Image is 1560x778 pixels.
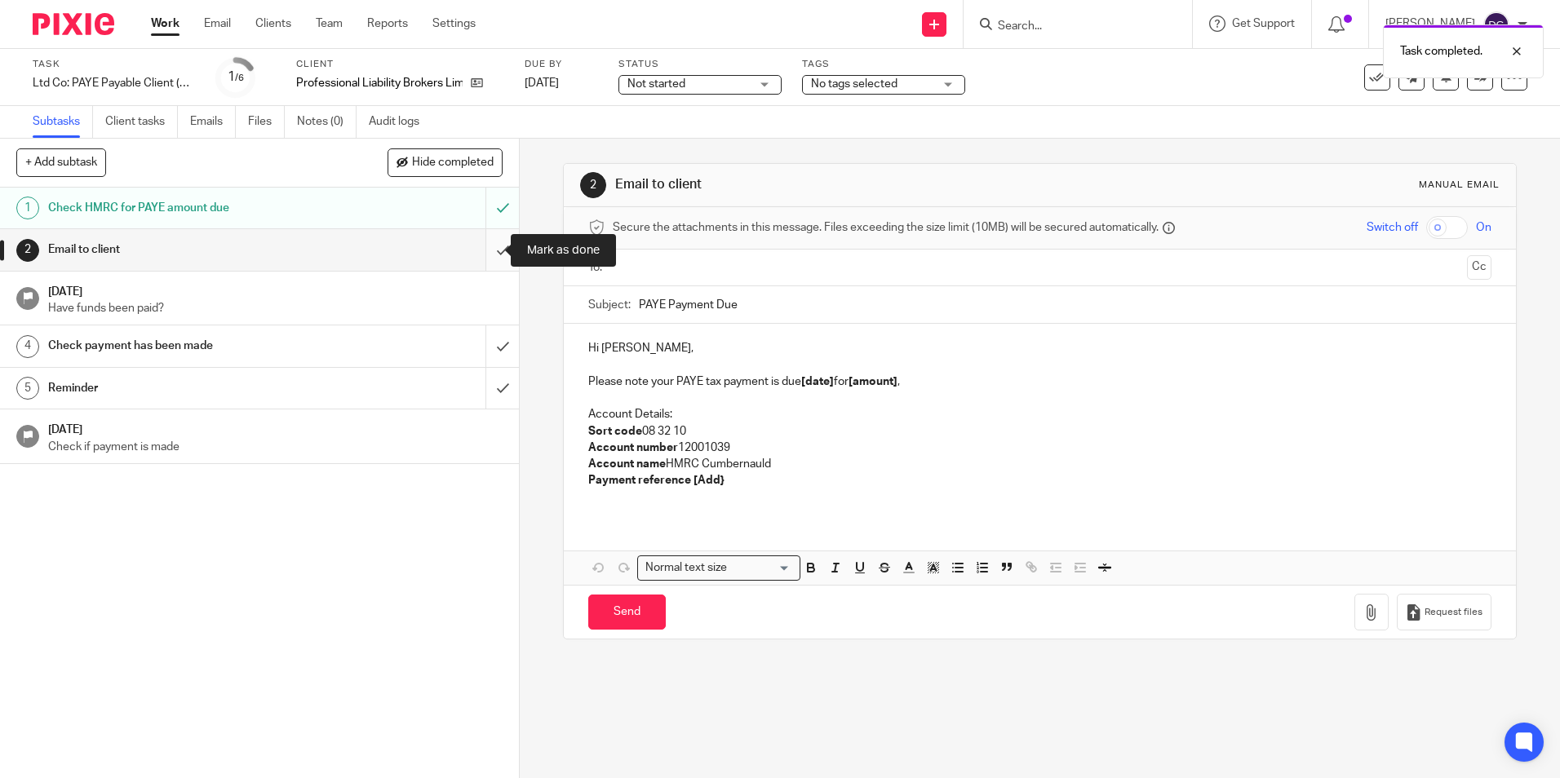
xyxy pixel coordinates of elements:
[801,376,834,387] strong: [date]
[588,456,1491,472] p: HMRC Cumbernauld
[48,376,329,400] h1: Reminder
[235,73,244,82] small: /6
[432,15,476,32] a: Settings
[588,297,631,313] label: Subject:
[369,106,432,138] a: Audit logs
[588,595,666,630] input: Send
[1425,606,1482,619] span: Request files
[48,439,503,455] p: Check if payment is made
[48,196,329,220] h1: Check HMRC for PAYE amount due
[588,406,1491,422] p: Account Details:
[228,68,244,86] div: 1
[615,176,1075,193] h1: Email to client
[16,335,39,358] div: 4
[48,334,329,358] h1: Check payment has been made
[33,75,196,91] div: Ltd Co: PAYE Payable Client (Quarterly)
[811,78,897,90] span: No tags selected
[296,75,463,91] p: Professional Liability Brokers Limited
[849,376,897,387] strong: [amount]
[588,475,691,486] strong: Payment reference
[48,300,503,316] p: Have funds been paid?
[16,377,39,400] div: 5
[1419,179,1500,192] div: Manual email
[618,58,782,71] label: Status
[316,15,343,32] a: Team
[1483,11,1509,38] img: svg%3E
[151,15,179,32] a: Work
[190,106,236,138] a: Emails
[525,58,598,71] label: Due by
[16,239,39,262] div: 2
[48,418,503,438] h1: [DATE]
[33,106,93,138] a: Subtasks
[48,280,503,300] h1: [DATE]
[105,106,178,138] a: Client tasks
[613,219,1159,236] span: Secure the attachments in this message. Files exceeding the size limit (10MB) will be secured aut...
[627,78,685,90] span: Not started
[588,423,1491,440] p: 08 32 10
[16,148,106,176] button: + Add subtask
[1400,43,1482,60] p: Task completed.
[588,259,606,276] label: To:
[248,106,285,138] a: Files
[525,77,559,89] span: [DATE]
[732,559,791,577] input: Search for option
[255,15,291,32] a: Clients
[588,440,1491,456] p: 12001039
[33,58,196,71] label: Task
[588,458,666,470] strong: Account name
[297,106,357,138] a: Notes (0)
[588,374,1491,390] p: Please note your PAYE tax payment is due for ,
[588,442,678,453] strong: Account number
[637,555,800,581] div: Search for option
[694,475,725,486] strong: [Add}
[588,340,1491,356] p: Hi [PERSON_NAME],
[296,58,504,71] label: Client
[48,237,329,262] h1: Email to client
[412,157,494,170] span: Hide completed
[1467,255,1491,280] button: Cc
[1476,219,1491,236] span: On
[580,172,606,198] div: 2
[33,13,114,35] img: Pixie
[367,15,408,32] a: Reports
[641,559,730,577] span: Normal text size
[204,15,231,32] a: Email
[388,148,503,176] button: Hide completed
[1367,219,1418,236] span: Switch off
[1397,594,1491,630] button: Request files
[588,426,642,437] strong: Sort code
[16,197,39,219] div: 1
